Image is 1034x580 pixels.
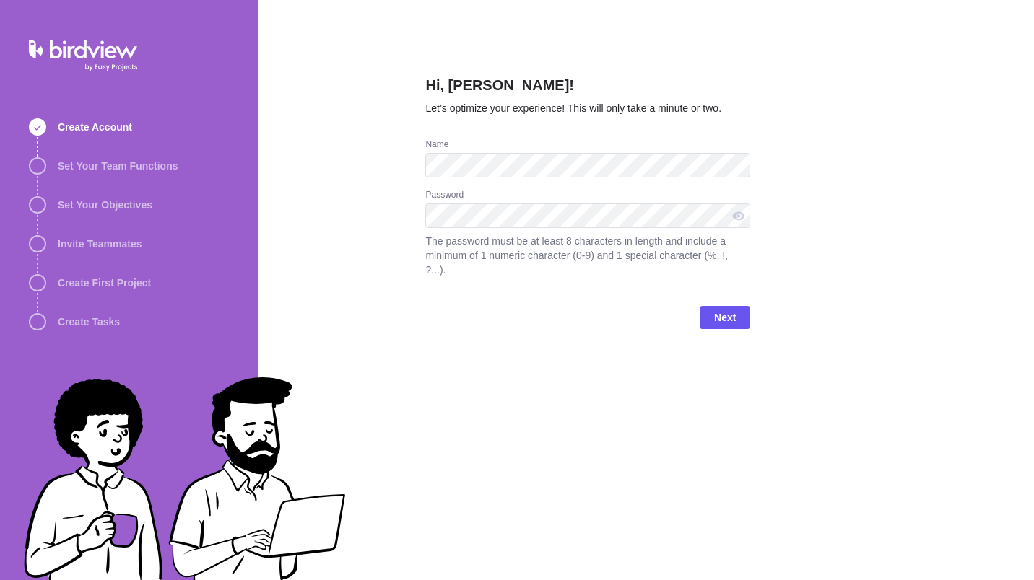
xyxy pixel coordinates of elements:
div: Password [425,189,750,203]
span: Create First Project [58,276,151,290]
span: The password must be at least 8 characters in length and include a minimum of 1 numeric character... [425,234,750,277]
span: Next [714,309,736,326]
span: Set Your Objectives [58,198,152,212]
span: Create Account [58,120,132,134]
span: Invite Teammates [58,237,142,251]
div: Name [425,139,750,153]
span: Set Your Team Functions [58,159,178,173]
span: Next [700,306,750,329]
h2: Hi, [PERSON_NAME]! [425,75,750,101]
span: Create Tasks [58,315,120,329]
span: Let’s optimize your experience! This will only take a minute or two. [425,102,721,114]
